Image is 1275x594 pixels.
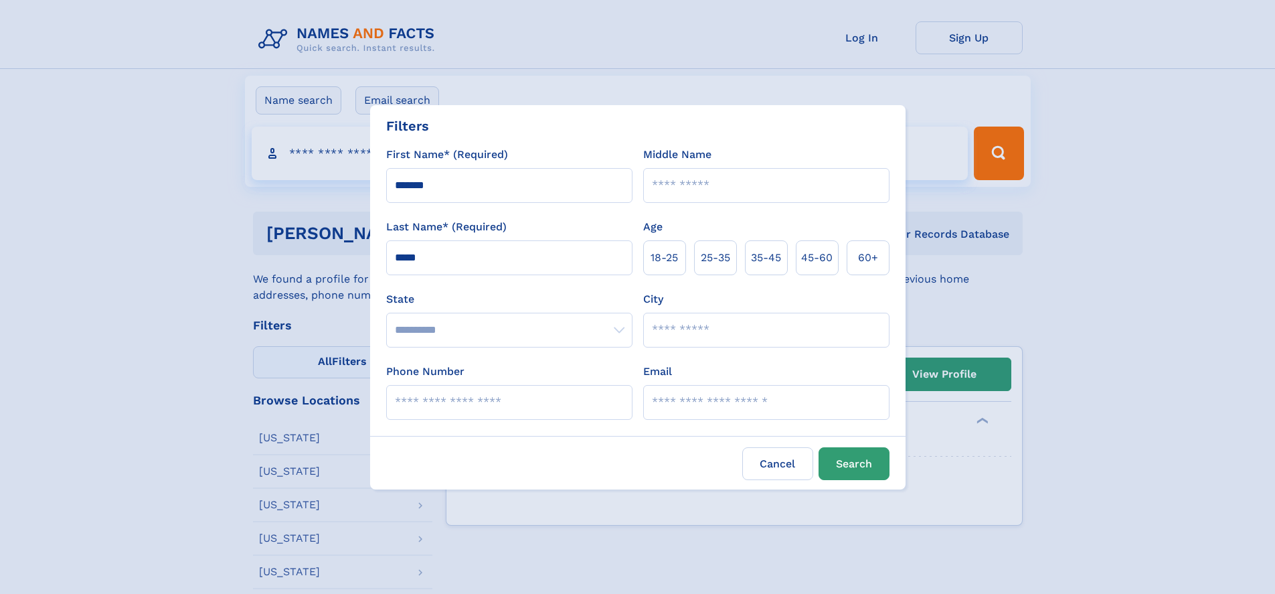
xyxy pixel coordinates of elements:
label: Age [643,219,663,235]
label: First Name* (Required) [386,147,508,163]
label: Cancel [742,447,813,480]
span: 35‑45 [751,250,781,266]
div: Filters [386,116,429,136]
label: State [386,291,632,307]
label: Phone Number [386,364,464,380]
span: 45‑60 [801,250,833,266]
span: 25‑35 [701,250,730,266]
label: Last Name* (Required) [386,219,507,235]
label: City [643,291,663,307]
button: Search [819,447,889,480]
label: Middle Name [643,147,711,163]
span: 60+ [858,250,878,266]
span: 18‑25 [651,250,678,266]
label: Email [643,364,672,380]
